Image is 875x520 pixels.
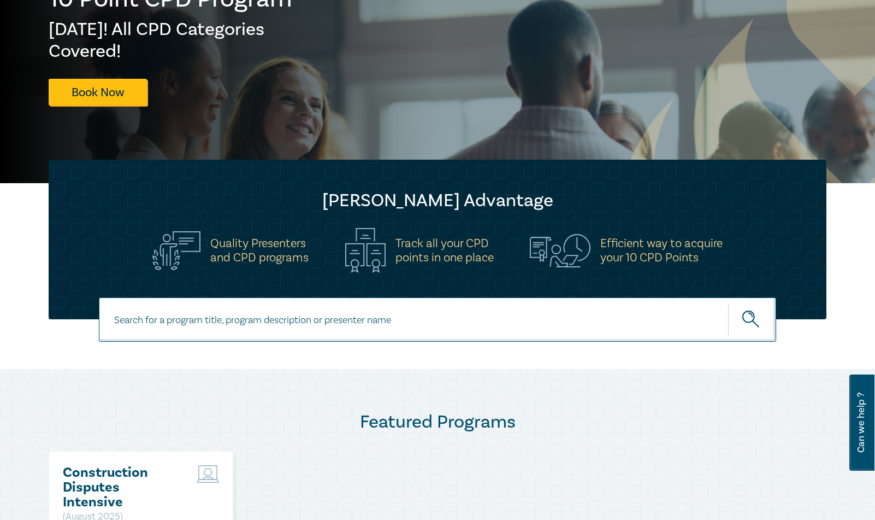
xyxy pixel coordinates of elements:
img: Live Stream [197,465,219,483]
input: Search for a program title, program description or presenter name [99,297,776,342]
h5: Quality Presenters and CPD programs [210,236,309,265]
img: Track all your CPD<br>points in one place [345,228,386,273]
h2: [PERSON_NAME] Advantage [70,190,805,212]
img: Efficient way to acquire<br>your 10 CPD Points [530,234,590,267]
h2: Featured Programs [49,411,826,433]
span: Can we help ? [856,381,866,464]
h5: Efficient way to acquire your 10 CPD Points [600,236,723,265]
h5: Track all your CPD points in one place [395,236,494,265]
img: Quality Presenters<br>and CPD programs [152,231,200,270]
a: Book Now [49,79,147,106]
h2: [DATE]! All CPD Categories Covered! [49,19,293,62]
a: Construction Disputes Intensive [63,465,180,510]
